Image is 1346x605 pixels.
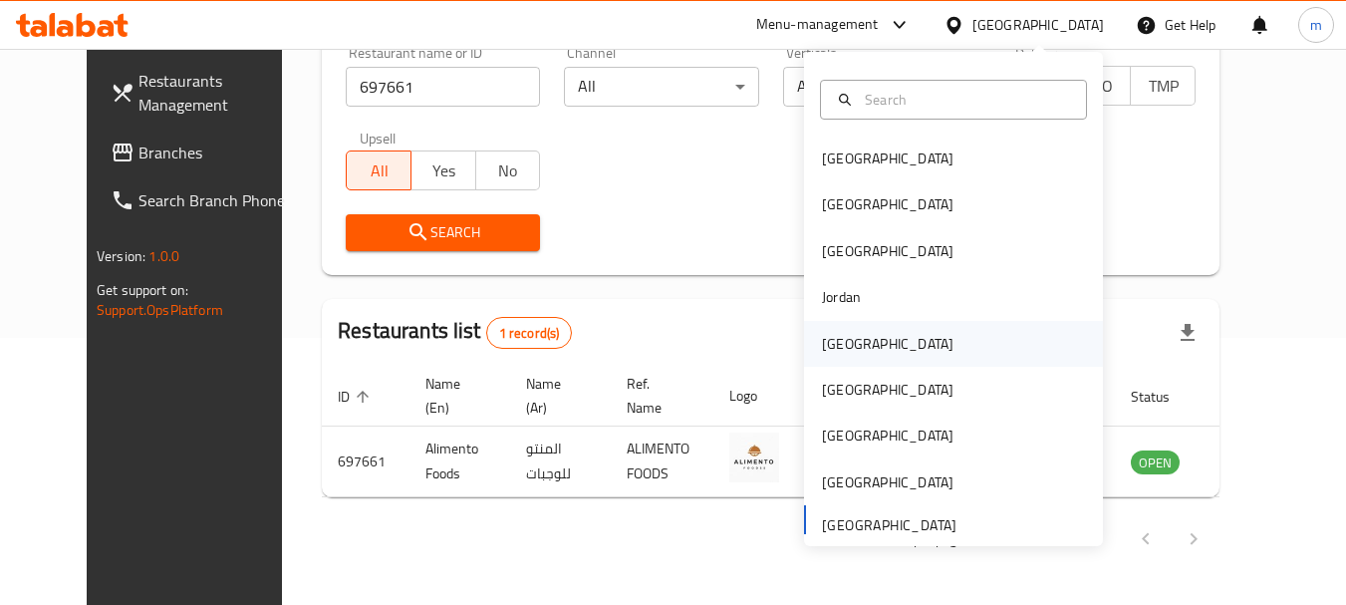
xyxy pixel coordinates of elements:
[322,427,409,497] td: 697661
[95,176,312,224] a: Search Branch Phone
[95,57,312,129] a: Restaurants Management
[729,433,779,482] img: Alimento Foods
[822,333,953,355] div: [GEOGRAPHIC_DATA]
[409,427,510,497] td: Alimento Foods
[425,372,486,420] span: Name (En)
[138,69,296,117] span: Restaurants Management
[148,243,179,269] span: 1.0.0
[1131,452,1180,474] span: OPEN
[877,527,966,552] p: Rows per page:
[822,425,953,447] div: [GEOGRAPHIC_DATA]
[822,148,953,169] div: [GEOGRAPHIC_DATA]
[346,214,540,251] button: Search
[822,193,953,215] div: [GEOGRAPHIC_DATA]
[627,372,689,420] span: Ref. Name
[1131,385,1196,409] span: Status
[346,67,540,107] input: Search for restaurant name or ID..
[1164,309,1211,357] div: Export file
[97,277,188,303] span: Get support on:
[355,156,404,185] span: All
[1131,451,1180,474] div: OPEN
[1139,72,1188,101] span: TMP
[338,385,376,409] span: ID
[97,243,145,269] span: Version:
[138,141,296,164] span: Branches
[346,151,411,190] button: All
[362,220,524,245] span: Search
[138,188,296,212] span: Search Branch Phone
[713,366,803,427] th: Logo
[564,67,758,107] div: All
[338,316,572,349] h2: Restaurants list
[97,297,223,323] a: Support.OpsPlatform
[611,427,713,497] td: ALIMENTO FOODS
[783,67,977,107] div: All
[756,13,879,37] div: Menu-management
[475,151,541,190] button: No
[487,324,572,343] span: 1 record(s)
[419,156,468,185] span: Yes
[822,379,953,401] div: [GEOGRAPHIC_DATA]
[822,286,861,308] div: Jordan
[857,89,1074,111] input: Search
[360,131,397,145] label: Upsell
[526,372,587,420] span: Name (Ar)
[95,129,312,176] a: Branches
[1054,527,1102,552] p: 1-1 of 1
[972,14,1104,36] div: [GEOGRAPHIC_DATA]
[322,366,1288,497] table: enhanced table
[822,240,953,262] div: [GEOGRAPHIC_DATA]
[822,471,953,493] div: [GEOGRAPHIC_DATA]
[410,151,476,190] button: Yes
[1130,66,1196,106] button: TMP
[484,156,533,185] span: No
[1310,14,1322,36] span: m
[510,427,611,497] td: المنتو للوجبات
